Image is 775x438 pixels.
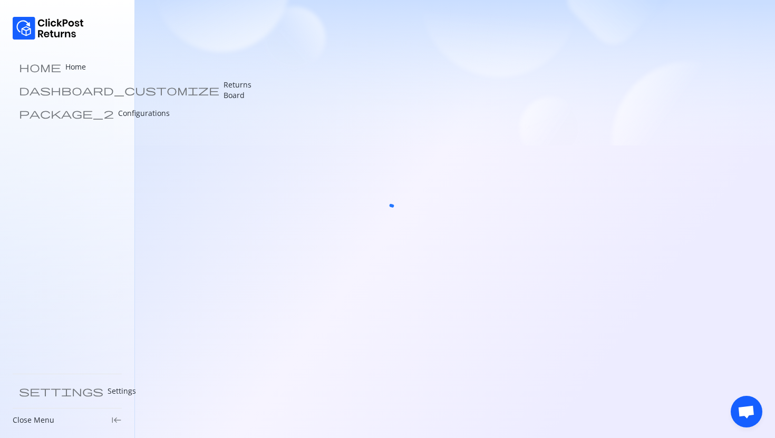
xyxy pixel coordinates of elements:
a: home Home [13,56,122,77]
span: home [19,62,61,72]
a: dashboard_customize Returns Board [13,80,122,101]
a: package_2 Configurations [13,103,122,124]
div: Open chat [731,396,762,427]
a: settings Settings [13,381,122,402]
div: Close Menukeyboard_tab_rtl [13,415,122,425]
span: keyboard_tab_rtl [111,415,122,425]
p: Home [65,62,86,72]
p: Settings [108,386,136,396]
p: Configurations [118,108,170,119]
img: Logo [13,17,84,40]
span: dashboard_customize [19,85,219,95]
span: settings [19,386,103,396]
p: Close Menu [13,415,54,425]
p: Returns Board [224,80,251,101]
span: package_2 [19,108,114,119]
